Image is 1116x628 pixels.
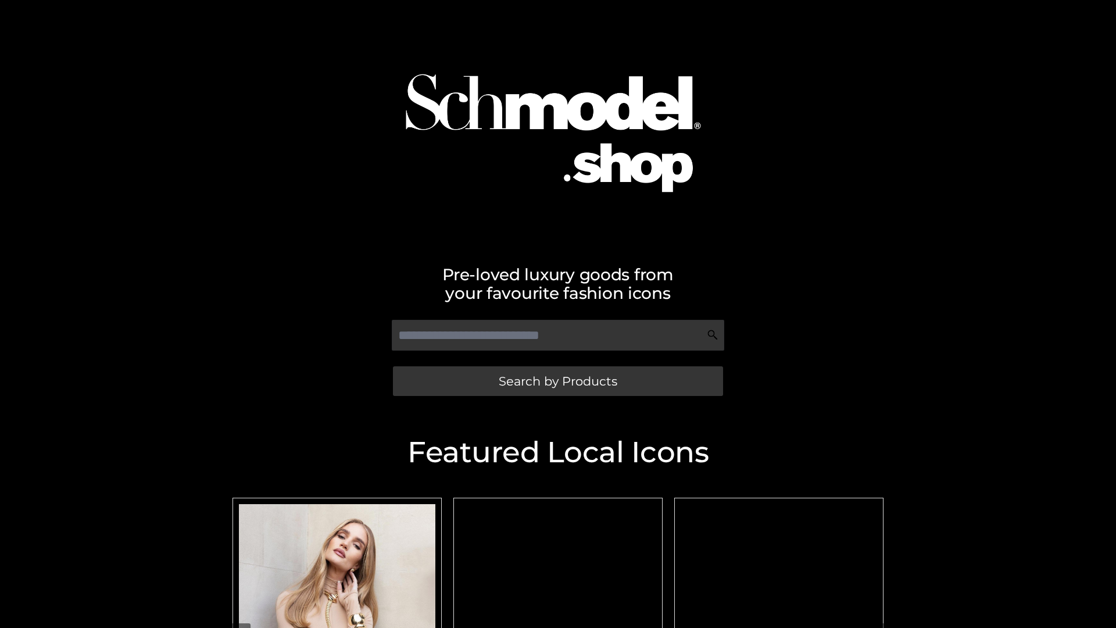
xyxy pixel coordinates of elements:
a: Search by Products [393,366,723,396]
span: Search by Products [499,375,617,387]
h2: Pre-loved luxury goods from your favourite fashion icons [227,265,889,302]
h2: Featured Local Icons​ [227,438,889,467]
img: Search Icon [707,329,718,341]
